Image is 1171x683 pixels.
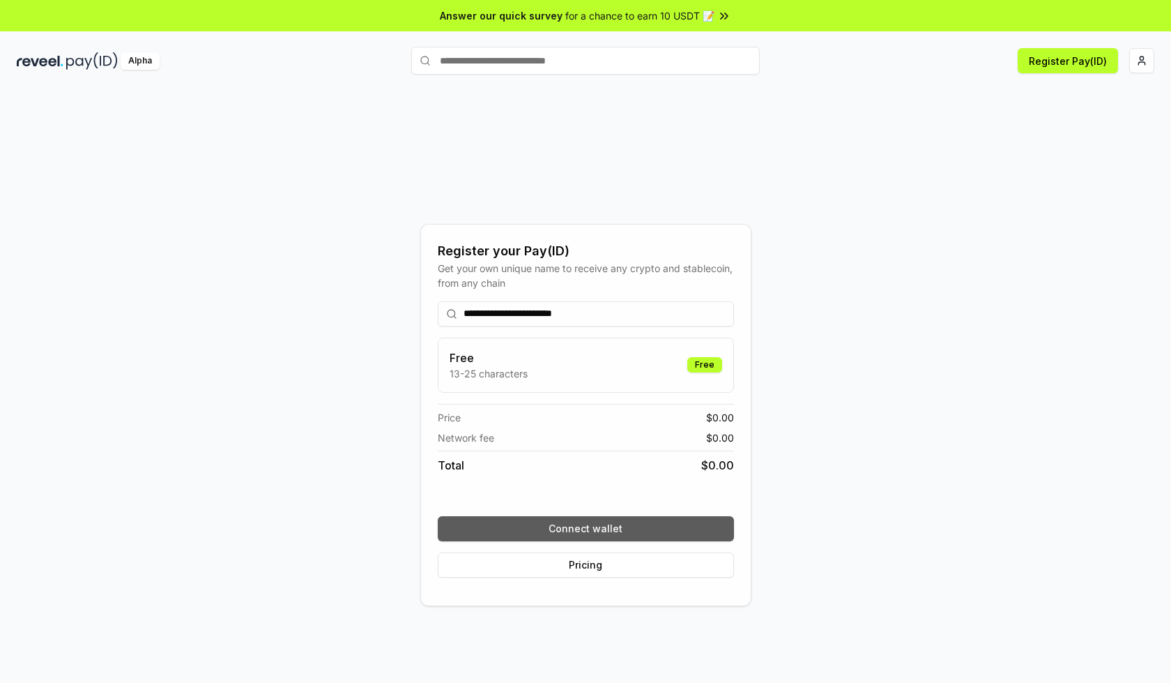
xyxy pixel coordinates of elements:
span: $ 0.00 [706,430,734,445]
span: Total [438,457,464,474]
button: Register Pay(ID) [1018,48,1118,73]
div: Register your Pay(ID) [438,241,734,261]
p: 13-25 characters [450,366,528,381]
img: reveel_dark [17,52,63,70]
span: Network fee [438,430,494,445]
span: $ 0.00 [706,410,734,425]
img: pay_id [66,52,118,70]
div: Alpha [121,52,160,70]
span: for a chance to earn 10 USDT 📝 [565,8,714,23]
button: Pricing [438,553,734,578]
span: Answer our quick survey [440,8,562,23]
span: Price [438,410,461,425]
div: Free [687,357,722,373]
button: Connect wallet [438,516,734,541]
h3: Free [450,350,528,366]
div: Get your own unique name to receive any crypto and stablecoin, from any chain [438,261,734,290]
span: $ 0.00 [701,457,734,474]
